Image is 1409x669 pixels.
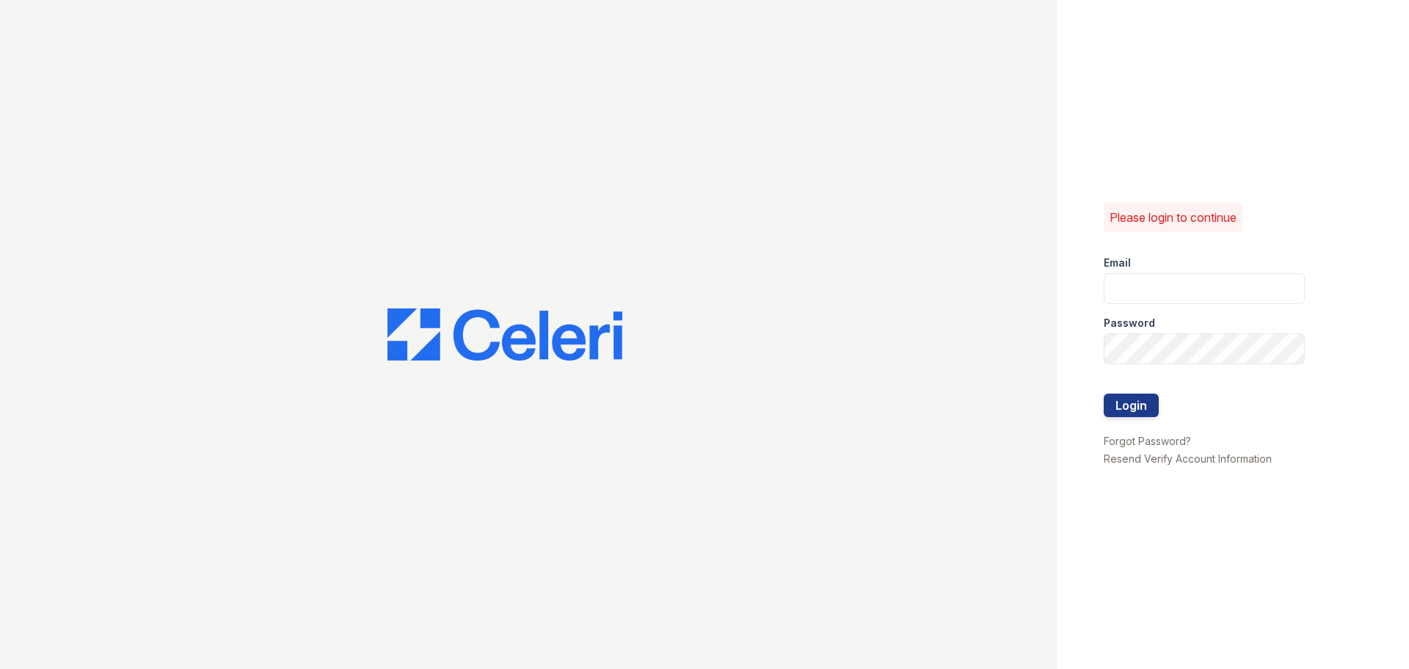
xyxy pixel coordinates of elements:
label: Email [1104,256,1131,270]
label: Password [1104,316,1155,330]
p: Please login to continue [1110,209,1237,226]
img: CE_Logo_Blue-a8612792a0a2168367f1c8372b55b34899dd931a85d93a1a3d3e32e68fde9ad4.png [387,308,622,361]
button: Login [1104,394,1159,417]
a: Forgot Password? [1104,435,1191,447]
a: Resend Verify Account Information [1104,452,1272,465]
